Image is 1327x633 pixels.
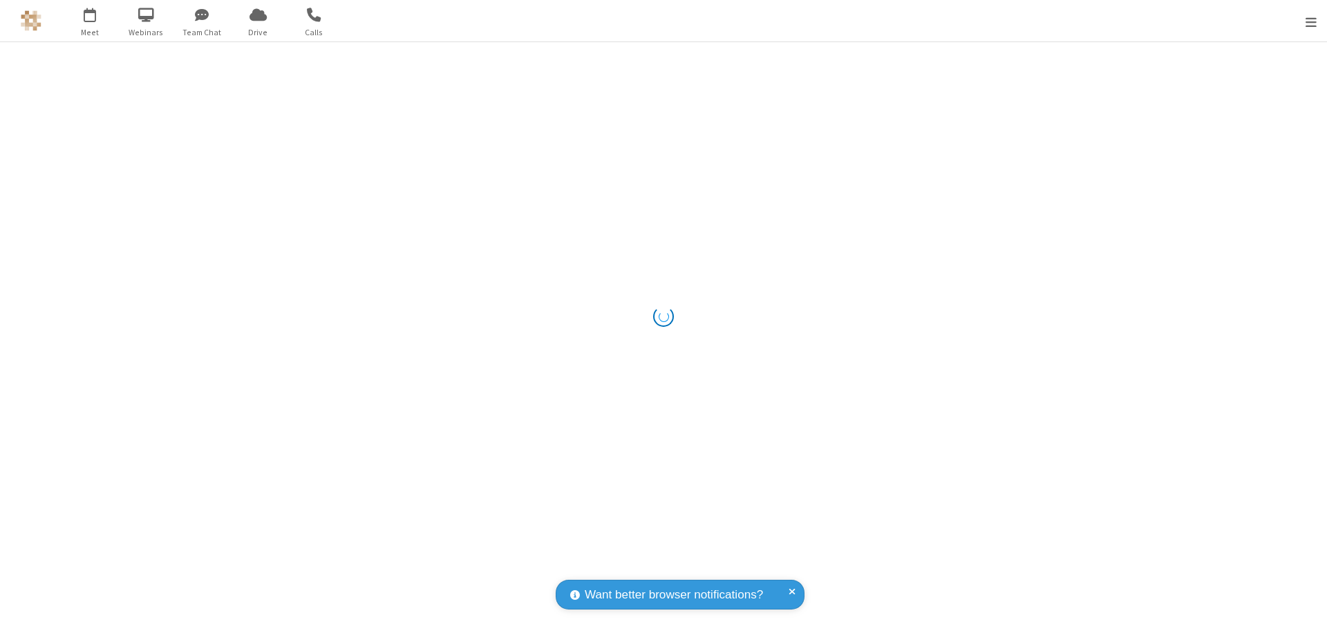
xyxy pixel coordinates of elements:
[288,26,340,39] span: Calls
[64,26,116,39] span: Meet
[120,26,172,39] span: Webinars
[21,10,41,31] img: QA Selenium DO NOT DELETE OR CHANGE
[176,26,228,39] span: Team Chat
[232,26,284,39] span: Drive
[585,586,763,604] span: Want better browser notifications?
